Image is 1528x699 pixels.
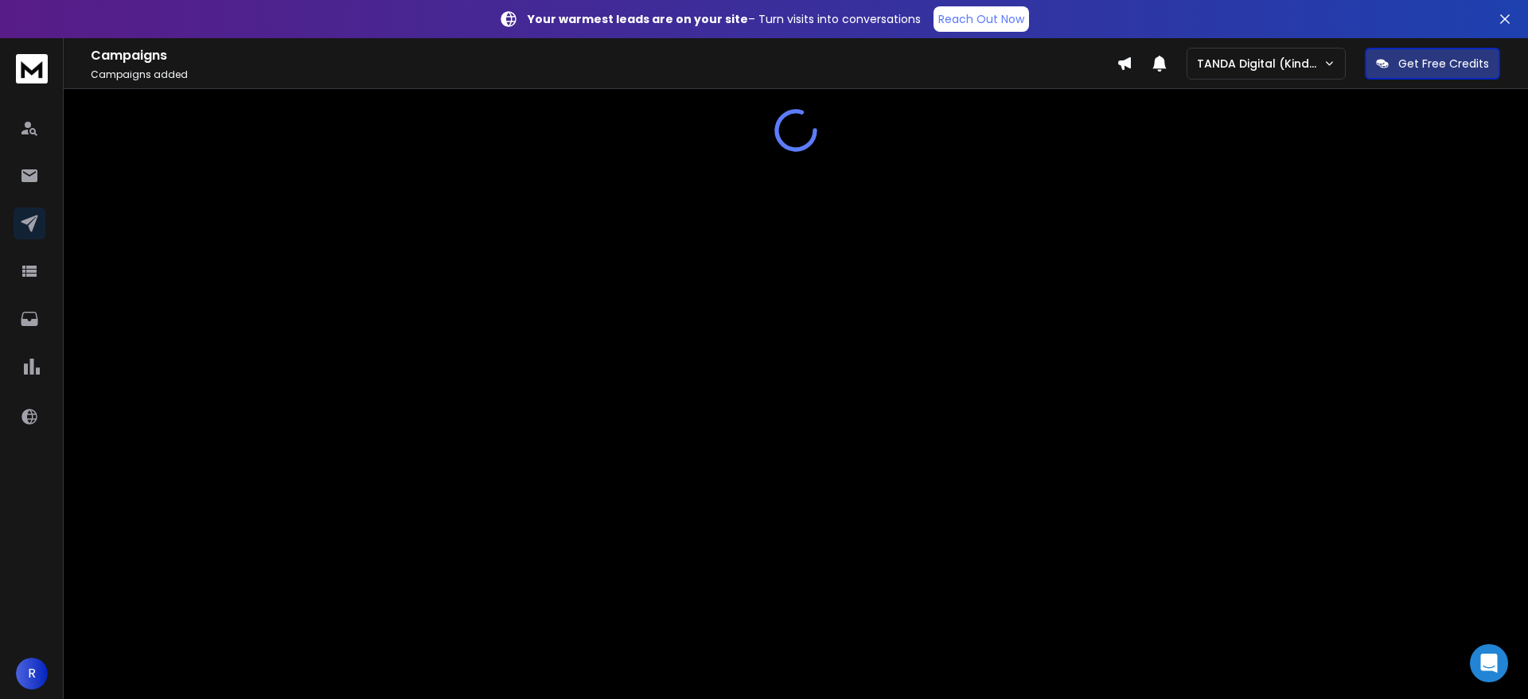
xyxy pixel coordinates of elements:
p: TANDA Digital (Kind Studio) [1197,56,1323,72]
p: Get Free Credits [1398,56,1489,72]
strong: Your warmest leads are on your site [528,11,748,27]
a: Reach Out Now [934,6,1029,32]
p: Campaigns added [91,68,1117,81]
button: R [16,658,48,689]
img: logo [16,54,48,83]
p: Reach Out Now [938,11,1024,27]
div: Open Intercom Messenger [1470,644,1508,682]
button: Get Free Credits [1365,48,1500,80]
h1: Campaigns [91,46,1117,65]
p: – Turn visits into conversations [528,11,921,27]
